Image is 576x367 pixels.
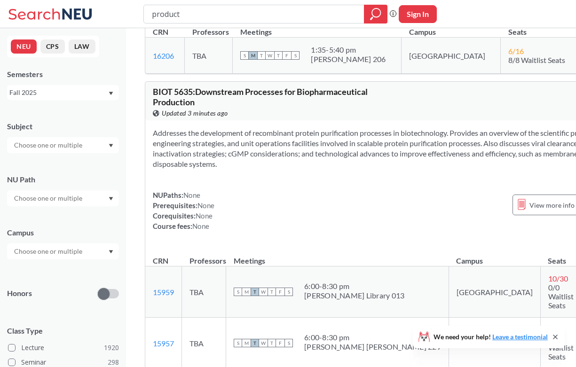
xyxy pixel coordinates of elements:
[182,246,226,266] th: Professors
[9,193,88,204] input: Choose one or multiple
[251,288,259,296] span: T
[153,256,168,266] div: CRN
[109,197,113,201] svg: Dropdown arrow
[182,266,226,318] td: TBA
[109,92,113,95] svg: Dropdown arrow
[268,288,276,296] span: T
[508,47,524,55] span: 6 / 16
[311,55,386,64] div: [PERSON_NAME] 206
[185,38,233,74] td: TBA
[234,339,242,347] span: S
[242,288,251,296] span: M
[153,51,174,60] a: 16206
[7,174,119,185] div: NU Path
[508,55,565,64] span: 8/8 Waitlist Seats
[257,51,266,60] span: T
[153,339,174,348] a: 15957
[7,288,32,299] p: Honors
[240,51,249,60] span: S
[548,274,568,283] span: 10 / 30
[109,250,113,254] svg: Dropdown arrow
[276,339,284,347] span: F
[304,281,404,291] div: 6:00 - 8:30 pm
[492,333,548,341] a: Leave a testimonial
[7,227,119,238] div: Campus
[7,243,119,259] div: Dropdown arrow
[9,140,88,151] input: Choose one or multiple
[7,190,119,206] div: Dropdown arrow
[192,222,209,230] span: None
[8,342,119,354] label: Lecture
[7,69,119,79] div: Semesters
[226,246,449,266] th: Meetings
[7,85,119,100] div: Fall 2025Dropdown arrow
[364,5,387,23] div: magnifying glass
[304,342,441,351] div: [PERSON_NAME] [PERSON_NAME] 229
[548,283,574,310] span: 0/0 Waitlist Seats
[40,39,65,54] button: CPS
[434,334,548,340] span: We need your help!
[183,191,200,199] span: None
[304,291,404,300] div: [PERSON_NAME] Library 013
[196,211,213,220] span: None
[153,86,368,107] span: BIOT 5635 : Downstream Processes for Biopharmaceutical Production
[284,288,293,296] span: S
[249,51,257,60] span: M
[104,343,119,353] span: 1920
[153,288,174,297] a: 15959
[234,288,242,296] span: S
[402,38,501,74] td: [GEOGRAPHIC_DATA]
[153,190,214,231] div: NUPaths: Prerequisites: Corequisites: Course fees:
[251,339,259,347] span: T
[7,137,119,153] div: Dropdown arrow
[109,144,113,148] svg: Dropdown arrow
[266,51,274,60] span: W
[151,6,357,22] input: Class, professor, course number, "phrase"
[284,339,293,347] span: S
[291,51,300,60] span: S
[69,39,95,54] button: LAW
[274,51,283,60] span: T
[7,121,119,132] div: Subject
[9,87,108,98] div: Fall 2025
[153,27,168,37] div: CRN
[7,326,119,336] span: Class Type
[197,201,214,210] span: None
[449,266,540,318] td: [GEOGRAPHIC_DATA]
[304,333,441,342] div: 6:00 - 8:30 pm
[548,325,564,334] span: 3 / 30
[370,8,381,21] svg: magnifying glass
[259,339,268,347] span: W
[11,39,37,54] button: NEU
[449,246,540,266] th: Campus
[268,339,276,347] span: T
[399,5,437,23] button: Sign In
[283,51,291,60] span: F
[242,339,251,347] span: M
[276,288,284,296] span: F
[9,246,88,257] input: Choose one or multiple
[259,288,268,296] span: W
[162,108,228,118] span: Updated 3 minutes ago
[311,45,386,55] div: 1:35 - 5:40 pm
